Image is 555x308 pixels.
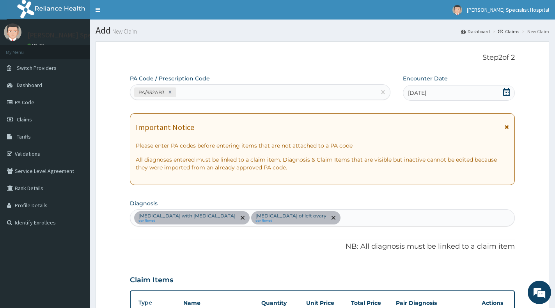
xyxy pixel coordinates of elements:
p: [MEDICAL_DATA] of left ovary [255,213,326,219]
a: Dashboard [461,28,490,35]
label: Diagnosis [130,199,158,207]
p: NB: All diagnosis must be linked to a claim item [130,242,515,252]
li: New Claim [520,28,549,35]
span: remove selection option [239,214,246,221]
a: Claims [498,28,519,35]
h1: Add [96,25,549,36]
span: Switch Providers [17,64,57,71]
label: Encounter Date [403,75,448,82]
p: Please enter PA codes before entering items that are not attached to a PA code [136,142,509,150]
h1: Important Notice [136,123,194,132]
p: Step 2 of 2 [130,53,515,62]
img: User Image [452,5,462,15]
p: All diagnoses entered must be linked to a claim item. Diagnosis & Claim Items that are visible bu... [136,156,509,171]
small: confirmed [138,219,236,223]
p: [PERSON_NAME] Specialist Hospital [27,32,137,39]
h3: Claim Items [130,276,173,285]
a: Online [27,43,46,48]
label: PA Code / Prescription Code [130,75,210,82]
img: User Image [4,23,21,41]
small: New Claim [111,28,137,34]
span: Tariffs [17,133,31,140]
span: remove selection option [330,214,337,221]
span: Claims [17,116,32,123]
span: [PERSON_NAME] Specialist Hospital [467,6,549,13]
div: PA/932AB3 [136,88,166,97]
p: [MEDICAL_DATA] with [MEDICAL_DATA] [138,213,236,219]
span: [DATE] [408,89,426,97]
small: confirmed [255,219,326,223]
span: Dashboard [17,82,42,89]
